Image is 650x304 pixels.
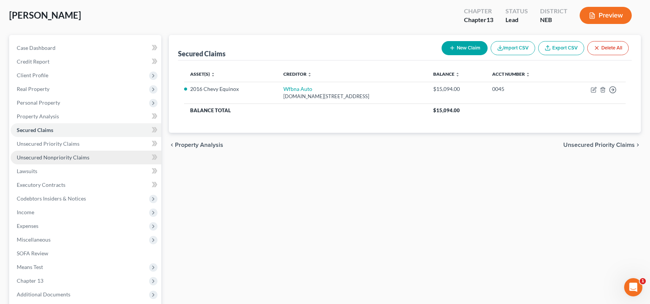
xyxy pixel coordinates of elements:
span: Expenses [17,223,38,229]
span: $15,094.00 [433,107,460,113]
span: 13 [486,16,493,23]
span: Miscellaneous [17,236,51,243]
a: Unsecured Nonpriority Claims [11,151,161,164]
span: SOFA Review [17,250,48,256]
a: Executory Contracts [11,178,161,192]
span: Property Analysis [17,113,59,119]
i: unfold_more [526,72,530,77]
div: NEB [540,16,567,24]
a: Unsecured Priority Claims [11,137,161,151]
span: Unsecured Nonpriority Claims [17,154,89,161]
span: Unsecured Priority Claims [563,142,635,148]
button: Unsecured Priority Claims chevron_right [563,142,641,148]
a: Export CSV [538,41,584,55]
iframe: Intercom live chat [624,278,642,296]
button: chevron_left Property Analysis [169,142,223,148]
li: 2016 Chevy Equinox [190,85,271,93]
div: 0045 [492,85,557,93]
a: SOFA Review [11,247,161,260]
button: Import CSV [491,41,535,55]
i: chevron_left [169,142,175,148]
span: Chapter 13 [17,277,43,284]
span: Personal Property [17,99,60,106]
a: Balance unfold_more [433,71,460,77]
div: Chapter [464,7,493,16]
span: Lawsuits [17,168,37,174]
div: District [540,7,567,16]
div: Status [505,7,528,16]
th: Balance Total [184,103,427,117]
a: Lawsuits [11,164,161,178]
span: Real Property [17,86,49,92]
div: [DOMAIN_NAME][STREET_ADDRESS] [283,93,421,100]
span: Property Analysis [175,142,223,148]
span: Unsecured Priority Claims [17,140,79,147]
button: New Claim [442,41,488,55]
div: $15,094.00 [433,85,480,93]
span: Client Profile [17,72,48,78]
button: Preview [580,7,632,24]
span: Income [17,209,34,215]
div: Lead [505,16,528,24]
span: Credit Report [17,58,49,65]
span: 1 [640,278,646,284]
a: Creditor unfold_more [283,71,312,77]
i: unfold_more [455,72,460,77]
a: Credit Report [11,55,161,68]
i: chevron_right [635,142,641,148]
span: Codebtors Insiders & Notices [17,195,86,202]
span: [PERSON_NAME] [9,10,81,21]
i: unfold_more [211,72,215,77]
i: unfold_more [307,72,312,77]
a: Wfbna Auto [283,86,312,92]
div: Secured Claims [178,49,226,58]
a: Case Dashboard [11,41,161,55]
span: Secured Claims [17,127,53,133]
a: Asset(s) unfold_more [190,71,215,77]
span: Means Test [17,264,43,270]
a: Property Analysis [11,110,161,123]
span: Additional Documents [17,291,70,298]
span: Case Dashboard [17,45,56,51]
a: Acct Number unfold_more [492,71,530,77]
button: Delete All [587,41,629,55]
span: Executory Contracts [17,181,65,188]
div: Chapter [464,16,493,24]
a: Secured Claims [11,123,161,137]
